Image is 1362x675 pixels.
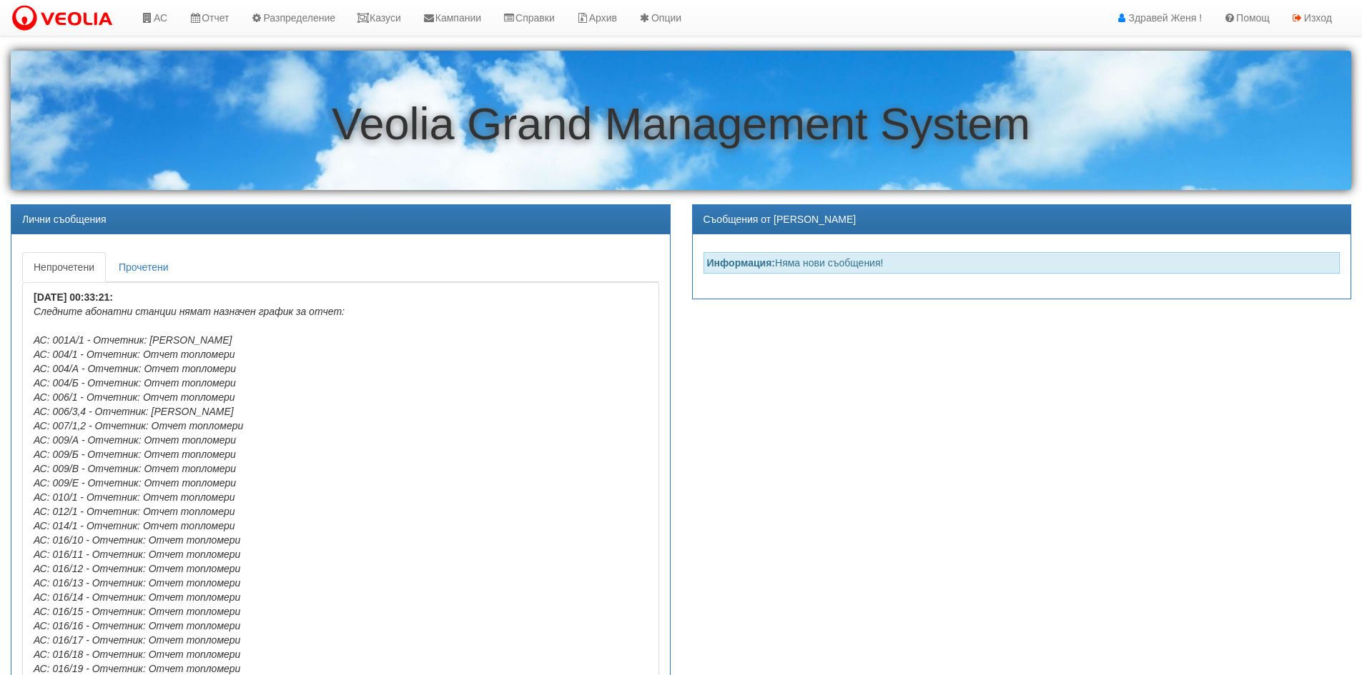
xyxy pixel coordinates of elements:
div: Съобщения от [PERSON_NAME] [693,205,1351,234]
b: [DATE] 00:33:21: [34,291,113,303]
div: Няма нови съобщения! [704,252,1341,274]
img: VeoliaLogo.png [11,4,119,34]
a: Непрочетени [22,252,106,282]
div: Лични съобщения [11,205,670,234]
h1: Veolia Grand Management System [11,99,1351,149]
a: Прочетени [107,252,180,282]
strong: Информация: [707,257,776,269]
